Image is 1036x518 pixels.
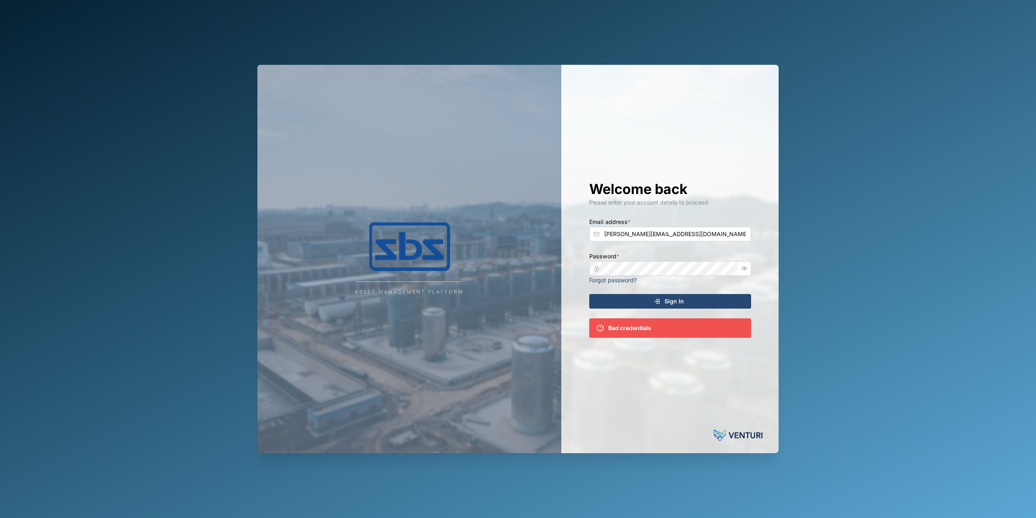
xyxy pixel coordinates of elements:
div: Bad credentials [608,324,651,333]
a: Forgot password? [589,277,637,284]
button: Sign In [589,294,751,309]
img: Company Logo [329,222,490,271]
div: Please enter your account details to proceed [589,198,751,207]
input: Enter your email [589,227,751,241]
h1: Welcome back [589,180,751,198]
label: Password [589,252,619,261]
label: Email address [589,217,631,226]
img: Powered by: Venturi [714,427,762,443]
div: Asset Management Platform [355,288,464,296]
span: Sign In [664,294,684,308]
